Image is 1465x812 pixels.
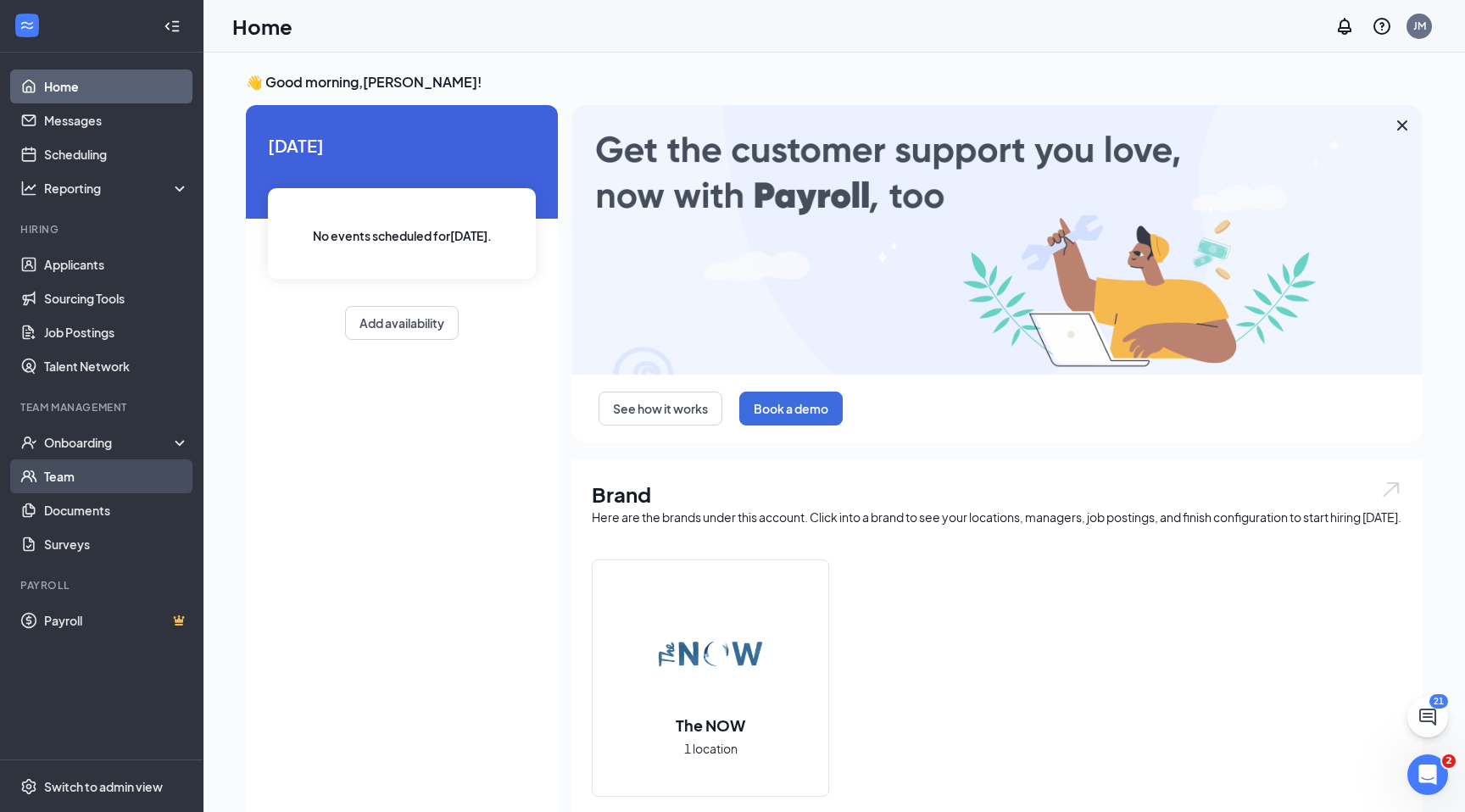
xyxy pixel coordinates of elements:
[44,137,189,171] a: Scheduling
[44,103,189,137] a: Messages
[44,247,189,281] a: Applicants
[44,493,189,527] a: Documents
[592,480,1402,509] h1: Brand
[20,778,37,795] svg: Settings
[44,527,189,561] a: Surveys
[1407,754,1448,795] iframe: Intercom live chat
[592,509,1402,526] div: Here are the brands under this account. Click into a brand to see your locations, managers, job p...
[44,603,189,637] a: PayrollCrown
[1442,754,1456,768] span: 2
[1392,115,1412,136] svg: Cross
[20,434,37,451] svg: UserCheck
[44,70,189,103] a: Home
[44,778,163,795] div: Switch to admin view
[20,400,186,414] div: Team Management
[659,715,762,736] h2: The NOW
[44,459,189,493] a: Team
[20,180,37,197] svg: Analysis
[313,226,492,245] span: No events scheduled for [DATE] .
[1407,697,1448,737] button: ChatActive
[20,578,186,592] div: Payroll
[19,17,36,34] svg: WorkstreamLogo
[1372,16,1392,36] svg: QuestionInfo
[232,12,292,41] h1: Home
[268,132,536,159] span: [DATE]
[1418,707,1438,727] svg: ChatActive
[44,180,190,197] div: Reporting
[44,349,189,383] a: Talent Network
[739,392,843,425] button: Book a demo
[1429,694,1448,709] div: 21
[571,105,1423,375] img: payroll-large.gif
[656,599,765,708] img: The NOW
[44,315,189,349] a: Job Postings
[44,434,175,451] div: Onboarding
[44,281,189,315] a: Sourcing Tools
[345,306,459,340] button: Add availability
[599,392,722,425] button: See how it works
[1413,19,1426,33] div: JM
[1380,480,1402,499] img: open.6027fd2a22e1237b5b06.svg
[20,222,186,236] div: Hiring
[246,73,1423,92] h3: 👋 Good morning, [PERSON_NAME] !
[164,18,181,35] svg: Collapse
[684,739,738,758] span: 1 location
[1334,16,1355,36] svg: Notifications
